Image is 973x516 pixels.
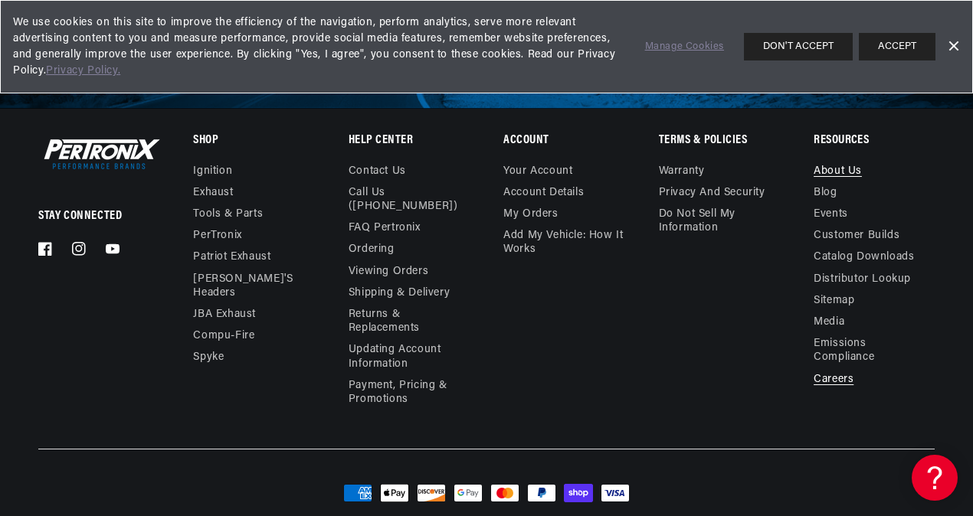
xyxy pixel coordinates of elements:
[193,347,224,368] a: Spyke
[349,239,395,260] a: Ordering
[814,165,862,182] a: About Us
[349,165,406,182] a: Contact us
[193,269,302,304] a: [PERSON_NAME]'s Headers
[659,204,779,239] a: Do not sell my information
[503,204,558,225] a: My orders
[349,261,428,282] a: Viewing Orders
[659,165,705,182] a: Warranty
[193,225,241,247] a: PerTronix
[193,204,263,225] a: Tools & Parts
[744,33,853,60] button: DON'T ACCEPT
[814,290,854,312] a: Sitemap
[814,182,837,204] a: Blog
[193,182,233,204] a: Exhaust
[38,208,143,224] p: Stay Connected
[349,304,457,339] a: Returns & Replacements
[503,165,572,182] a: Your account
[193,304,256,325] a: JBA Exhaust
[814,269,911,290] a: Distributor Lookup
[193,165,232,182] a: Ignition
[349,375,469,410] a: Payment, Pricing & Promotions
[814,369,853,390] a: Careers
[645,39,724,55] a: Manage Cookies
[349,339,457,374] a: Updating Account Information
[349,217,421,239] a: FAQ Pertronix
[859,33,935,60] button: ACCEPT
[659,182,765,204] a: Privacy and Security
[503,182,584,204] a: Account details
[814,333,922,368] a: Emissions compliance
[814,225,899,247] a: Customer Builds
[814,312,844,333] a: Media
[38,136,161,172] img: Pertronix
[942,35,965,58] a: Dismiss Banner
[814,247,914,268] a: Catalog Downloads
[46,65,120,77] a: Privacy Policy.
[503,225,624,260] a: Add My Vehicle: How It Works
[349,282,450,304] a: Shipping & Delivery
[193,247,270,268] a: Patriot Exhaust
[193,325,254,347] a: Compu-Fire
[13,15,624,79] span: We use cookies on this site to improve the efficiency of the navigation, perform analytics, serve...
[349,182,458,217] a: Call Us ([PHONE_NUMBER])
[814,204,848,225] a: Events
